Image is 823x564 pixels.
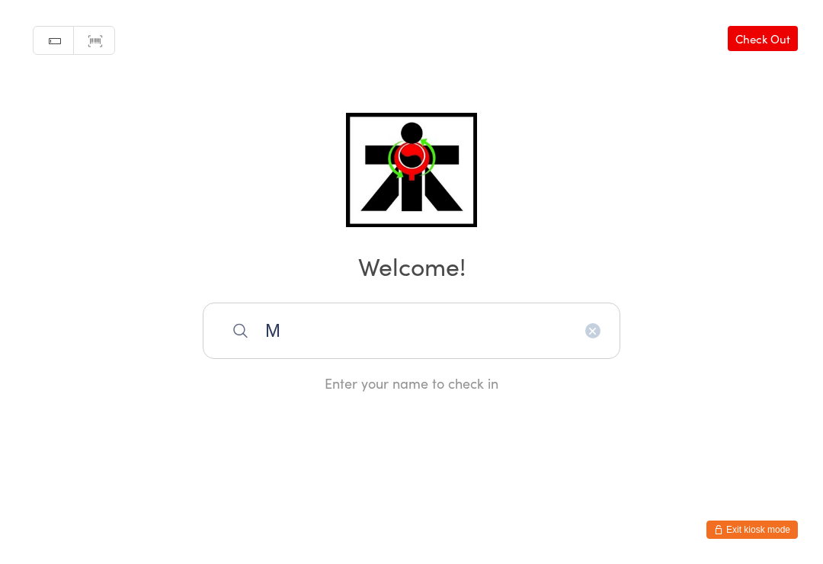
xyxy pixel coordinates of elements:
[346,113,476,227] img: ATI Martial Arts Malaga
[203,373,620,393] div: Enter your name to check in
[706,521,798,539] button: Exit kiosk mode
[728,26,798,51] a: Check Out
[15,248,808,283] h2: Welcome!
[203,303,620,359] input: Search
